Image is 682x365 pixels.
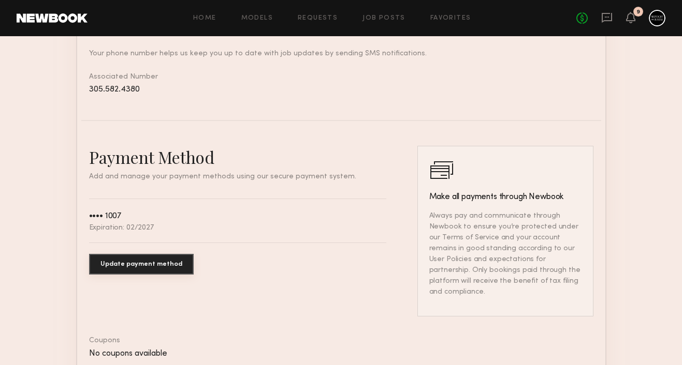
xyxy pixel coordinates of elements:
a: Models [241,15,273,22]
a: Requests [298,15,338,22]
a: Home [193,15,216,22]
div: Associated Number [89,71,593,95]
h2: Payment Method [89,146,386,168]
div: Coupons [89,337,593,344]
div: No coupons available [89,349,593,358]
div: •••• 1007 [89,212,122,221]
a: Job Posts [362,15,405,22]
div: Expiration: 02/2027 [89,224,154,232]
p: Always pay and communicate through Newbook to ensure you’re protected under our Terms of Service ... [429,210,582,297]
button: Update payment method [89,254,194,275]
div: Your phone number helps us keep you up to date with job updates by sending SMS notifications. [89,48,593,59]
span: 305.582.4380 [89,85,140,94]
h3: Make all payments through Newbook [429,191,582,203]
div: 9 [636,9,640,15]
p: Add and manage your payment methods using our secure payment system. [89,173,386,180]
a: Favorites [430,15,471,22]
